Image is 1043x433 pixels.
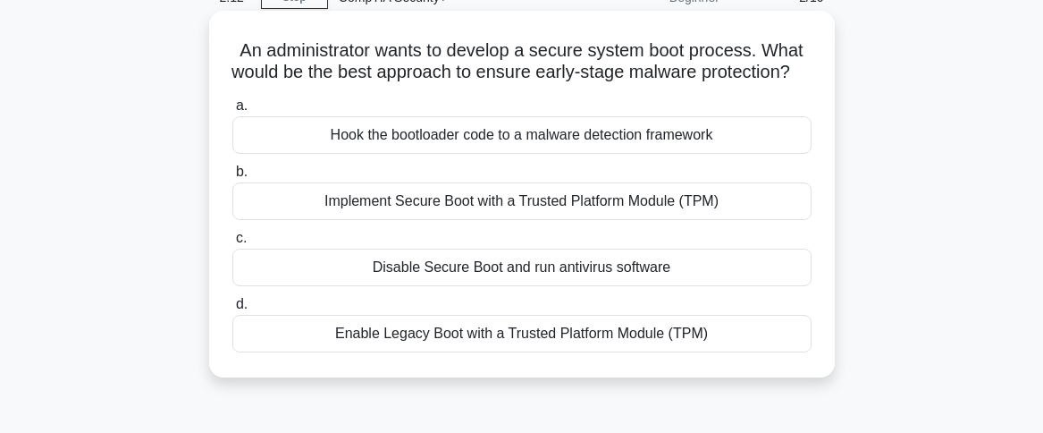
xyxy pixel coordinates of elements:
div: Disable Secure Boot and run antivirus software [232,249,812,286]
div: Implement Secure Boot with a Trusted Platform Module (TPM) [232,183,812,220]
div: Enable Legacy Boot with a Trusted Platform Module (TPM) [232,315,812,352]
span: d. [236,296,248,311]
span: c. [236,230,247,245]
div: Hook the bootloader code to a malware detection framework [232,116,812,154]
span: b. [236,164,248,179]
h5: An administrator wants to develop a secure system boot process. What would be the best approach t... [231,39,813,84]
span: a. [236,98,248,113]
